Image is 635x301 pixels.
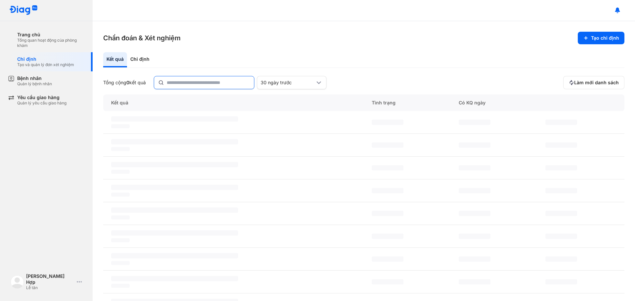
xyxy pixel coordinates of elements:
span: ‌ [111,162,238,167]
span: ‌ [111,230,238,236]
div: Tình trạng [364,94,451,111]
span: ‌ [459,120,490,125]
span: ‌ [459,165,490,170]
div: Kết quả [103,94,364,111]
span: ‌ [111,139,238,144]
span: ‌ [372,120,403,125]
div: Tổng quan hoạt động của phòng khám [17,38,85,48]
span: ‌ [111,124,130,128]
span: ‌ [111,276,238,281]
span: ‌ [545,256,577,262]
div: Trang chủ [17,32,85,38]
span: ‌ [459,211,490,216]
div: Kết quả [103,52,127,67]
span: ‌ [372,279,403,284]
div: Chỉ định [127,52,153,67]
span: ‌ [111,193,130,197]
span: ‌ [459,142,490,148]
span: ‌ [372,234,403,239]
div: [PERSON_NAME] Hợp [26,273,74,285]
span: ‌ [545,279,577,284]
div: Yêu cầu giao hàng [17,94,66,100]
h3: Chẩn đoán & Xét nghiệm [103,33,181,43]
span: ‌ [545,165,577,170]
div: Có KQ ngày [451,94,538,111]
span: ‌ [111,116,238,122]
div: Tổng cộng kết quả [103,80,146,86]
img: logo [11,275,24,288]
span: ‌ [111,207,238,213]
span: ‌ [111,238,130,242]
span: ‌ [545,142,577,148]
span: ‌ [545,188,577,193]
span: ‌ [459,188,490,193]
span: ‌ [545,120,577,125]
span: 0 [126,80,129,85]
button: Làm mới danh sách [563,76,624,89]
span: ‌ [111,185,238,190]
span: ‌ [111,253,238,258]
span: ‌ [372,256,403,262]
span: ‌ [372,211,403,216]
span: ‌ [111,147,130,151]
span: ‌ [111,170,130,174]
div: Bệnh nhân [17,75,52,81]
div: Lễ tân [26,285,74,290]
span: ‌ [111,261,130,265]
span: Làm mới danh sách [574,80,619,86]
span: ‌ [459,279,490,284]
div: 30 ngày trước [261,80,315,86]
span: ‌ [459,256,490,262]
span: ‌ [372,188,403,193]
span: ‌ [545,211,577,216]
span: ‌ [111,284,130,288]
span: ‌ [459,234,490,239]
div: Quản lý bệnh nhân [17,81,52,87]
button: Tạo chỉ định [578,32,624,44]
div: Chỉ định [17,56,74,62]
span: ‌ [111,215,130,219]
img: logo [9,5,38,16]
span: ‌ [545,234,577,239]
div: Tạo và quản lý đơn xét nghiệm [17,62,74,67]
div: Quản lý yêu cầu giao hàng [17,100,66,106]
span: ‌ [372,165,403,170]
span: ‌ [372,142,403,148]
